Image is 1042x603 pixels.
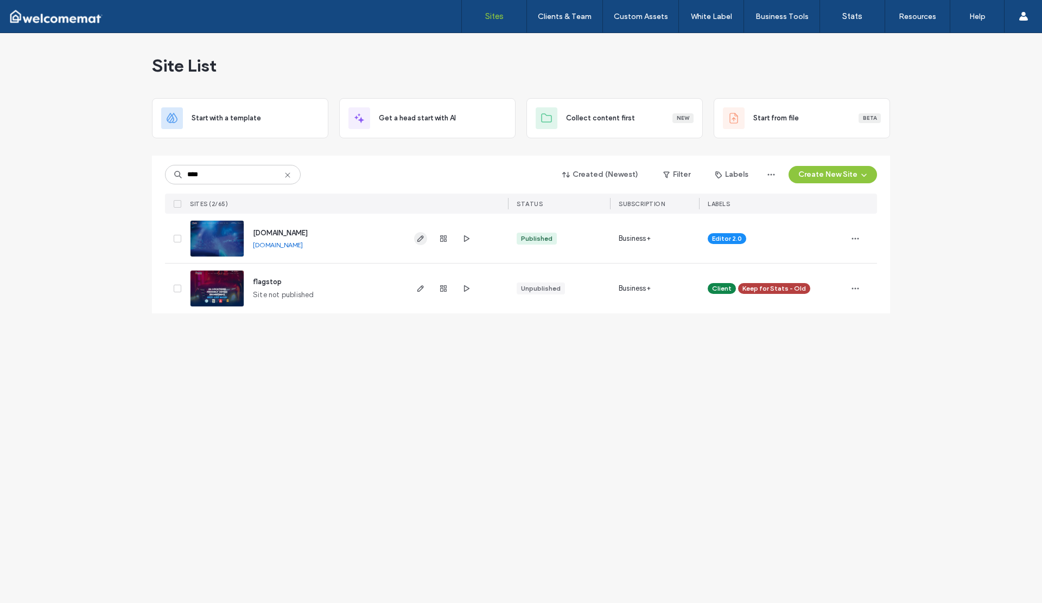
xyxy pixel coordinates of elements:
button: Created (Newest) [553,166,648,183]
span: LABELS [708,200,730,208]
label: Custom Assets [614,12,668,21]
div: New [672,113,694,123]
label: Help [969,12,986,21]
span: Site List [152,55,217,76]
span: Business+ [619,233,651,244]
div: Get a head start with AI [339,98,516,138]
span: Client [712,284,732,293]
label: Resources [899,12,936,21]
label: Business Tools [755,12,809,21]
span: Keep for Stats - Old [742,284,806,293]
span: Start from file [753,113,799,124]
span: Collect content first [566,113,635,124]
label: Sites [485,11,504,21]
a: flagstop [253,278,282,286]
a: [DOMAIN_NAME] [253,229,308,237]
a: [DOMAIN_NAME] [253,241,303,249]
div: Beta [859,113,881,123]
button: Filter [652,166,701,183]
span: SUBSCRIPTION [619,200,665,208]
label: Clients & Team [538,12,592,21]
span: STATUS [517,200,543,208]
span: SITES (2/65) [190,200,228,208]
button: Labels [706,166,758,183]
span: Business+ [619,283,651,294]
span: Start with a template [192,113,261,124]
div: Collect content firstNew [526,98,703,138]
label: Stats [842,11,862,21]
span: Help [25,8,47,17]
div: Published [521,234,552,243]
button: Create New Site [789,166,877,183]
div: Start with a template [152,98,328,138]
span: Site not published [253,290,314,300]
span: Get a head start with AI [379,113,456,124]
div: Unpublished [521,284,561,293]
div: Start from fileBeta [714,98,890,138]
span: Editor 2.0 [712,234,742,243]
label: White Label [691,12,732,21]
